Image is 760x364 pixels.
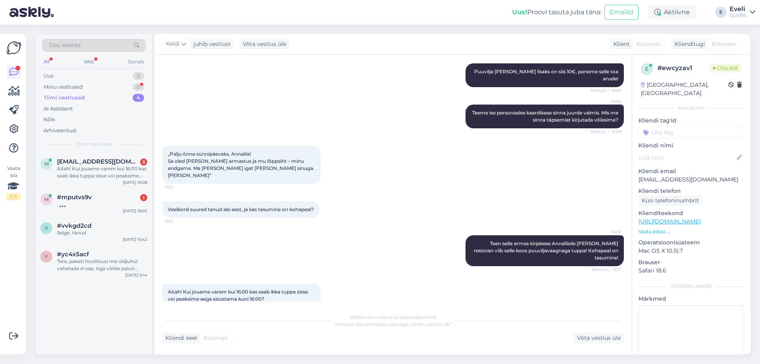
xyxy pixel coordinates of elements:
[140,158,147,166] div: 3
[645,66,648,72] span: e
[730,6,755,19] a: EveliGOSPA
[474,240,619,261] span: Teen selle armsa kirjakese Annaliisile [PERSON_NAME] restoran viib selle koos puuviljavaagnaga tu...
[591,129,621,135] span: Nähtud ✓ 16:08
[57,165,147,179] div: Aitah! Kui jouame varem kui 16:00 kas saab ikka tuppa sisse voi peaksime aega sisustama kuni 16:00?
[638,167,744,175] p: Kliendi email
[638,228,744,235] p: Vaata edasi ...
[350,314,437,320] span: Vestlus on määratud kasutajale Keidi
[82,57,96,67] div: Web
[123,208,147,214] div: [DATE] 16:05
[45,253,48,259] span: y
[44,72,53,80] div: Uus
[44,196,49,202] span: m
[638,195,702,206] div: Küsi telefoninumbrit
[638,141,744,150] p: Kliendi nimi
[730,6,747,12] div: Eveli
[123,236,147,242] div: [DATE] 15:42
[591,88,621,93] span: Nähtud ✓ 16:08
[638,283,744,290] div: [PERSON_NAME]
[6,40,21,55] img: Askly Logo
[638,187,744,195] p: Kliendi telefon
[638,175,744,184] p: [EMAIL_ADDRESS][DOMAIN_NAME]
[44,116,55,124] div: Kõik
[638,238,744,247] p: Operatsioonisüsteem
[165,184,194,190] span: 16:12
[57,251,89,258] span: #yc4x5acf
[133,94,144,102] div: 4
[166,40,180,48] span: Keidi
[730,12,747,19] div: GOSPA
[44,94,85,102] div: Tiimi vestlused
[123,179,147,185] div: [DATE] 16:08
[57,258,147,272] div: Tere, paketi hoolitsusi me üldjuhul vahetada ei saa. Aga võtke palun ühendust meie spaa osakonnag...
[604,5,638,20] button: Emailid
[168,151,314,178] span: „Palju õnne sünnipäevaks, Annaliis! Sa oled [PERSON_NAME] armastus ja mu lõppsiht – minu endgame....
[133,72,144,80] div: 0
[474,69,619,82] span: Puuvilja [PERSON_NAME] lisaks on siis 10€, paneme selle toa arvele!
[57,194,92,201] span: #mputvs9v
[636,40,661,48] span: Estonian
[133,83,144,91] div: 0
[610,40,630,48] div: Klient
[42,57,51,67] div: All
[125,272,147,278] div: [DATE] 6:14
[165,218,194,224] span: 16:12
[592,229,621,235] span: Keidi
[592,267,621,273] span: Nähtud ✓ 16:17
[44,83,83,91] div: Minu vestlused
[44,161,49,167] span: m
[671,40,705,48] div: Klienditugi
[49,41,81,50] span: Otsi kliente
[168,206,314,212] span: Veelkord suured tanud abi eest, ja kas tasumine on kohapeal?
[57,229,147,236] div: Selge, tänud
[204,334,228,342] span: Estonian
[639,153,735,162] input: Lisa nimi
[638,209,744,217] p: Klienditeekond
[574,333,624,343] div: Võta vestlus üle
[6,193,21,200] div: 1 / 3
[44,105,73,113] div: AI Assistent
[710,64,742,72] span: Online
[472,110,619,123] span: Teeme ise personaalse kaardikese sinna juurde valmis. Mis me sinna täpsemlat kirjutada võiksime?
[592,98,621,104] span: Keidi
[712,40,736,48] span: Estonian
[657,63,710,73] div: # ewcyzav1
[641,81,728,97] div: [GEOGRAPHIC_DATA], [GEOGRAPHIC_DATA]
[76,141,112,148] span: Tiimi vestlused
[140,194,147,201] div: 1
[57,158,139,165] span: markusinho80@icloud.com
[638,267,744,275] p: Safari 18.6
[512,8,601,17] div: Proovi tasuta juba täna:
[57,222,91,229] span: #vvkgd2cd
[408,321,452,327] i: „Võtke vestlus üle”
[638,295,744,303] p: Märkmed
[512,8,527,16] b: Uus!
[190,40,231,48] div: juhib vestlust
[162,334,197,342] div: Kliendi keel
[168,289,309,302] span: Aitah! Kui jouame varem kui 16:00 kas saab ikka tuppa sisse voi peaksime aega sisustama kuni 16:00?
[126,57,146,67] div: Socials
[638,258,744,267] p: Brauser
[638,105,744,112] div: Kliendi info
[715,7,726,18] div: E
[44,127,76,135] div: Arhiveeritud
[6,165,21,200] div: Vaata siia
[638,126,744,138] input: Lisa tag
[638,116,744,125] p: Kliendi tag'id
[648,5,696,19] div: Aktiivne
[45,225,48,231] span: v
[334,321,452,327] span: Vestluse ülevõtmiseks vajutage
[638,247,744,255] p: Mac OS X 10.15.7
[638,218,701,225] a: [URL][DOMAIN_NAME]
[239,39,289,50] div: Võta vestlus üle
